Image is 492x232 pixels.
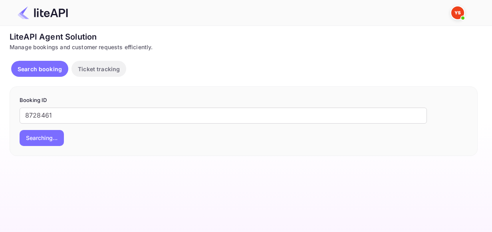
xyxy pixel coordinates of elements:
[10,43,478,51] div: Manage bookings and customer requests efficiently.
[20,130,64,146] button: Searching...
[18,6,68,19] img: LiteAPI Logo
[451,6,464,19] img: Yandex Support
[18,65,62,73] p: Search booking
[78,65,120,73] p: Ticket tracking
[20,96,468,104] p: Booking ID
[10,31,478,43] div: LiteAPI Agent Solution
[20,108,427,124] input: Enter Booking ID (e.g., 63782194)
